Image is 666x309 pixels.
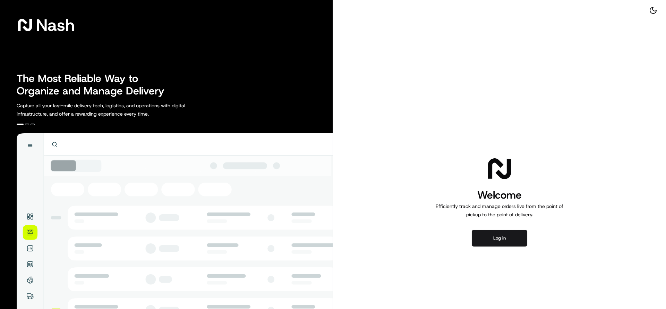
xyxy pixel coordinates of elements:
[17,72,172,97] h2: The Most Reliable Way to Organize and Manage Delivery
[472,230,527,247] button: Log in
[36,18,75,32] span: Nash
[433,202,566,219] p: Efficiently track and manage orders live from the point of pickup to the point of delivery.
[433,188,566,202] h1: Welcome
[17,101,216,118] p: Capture all your last-mile delivery tech, logistics, and operations with digital infrastructure, ...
